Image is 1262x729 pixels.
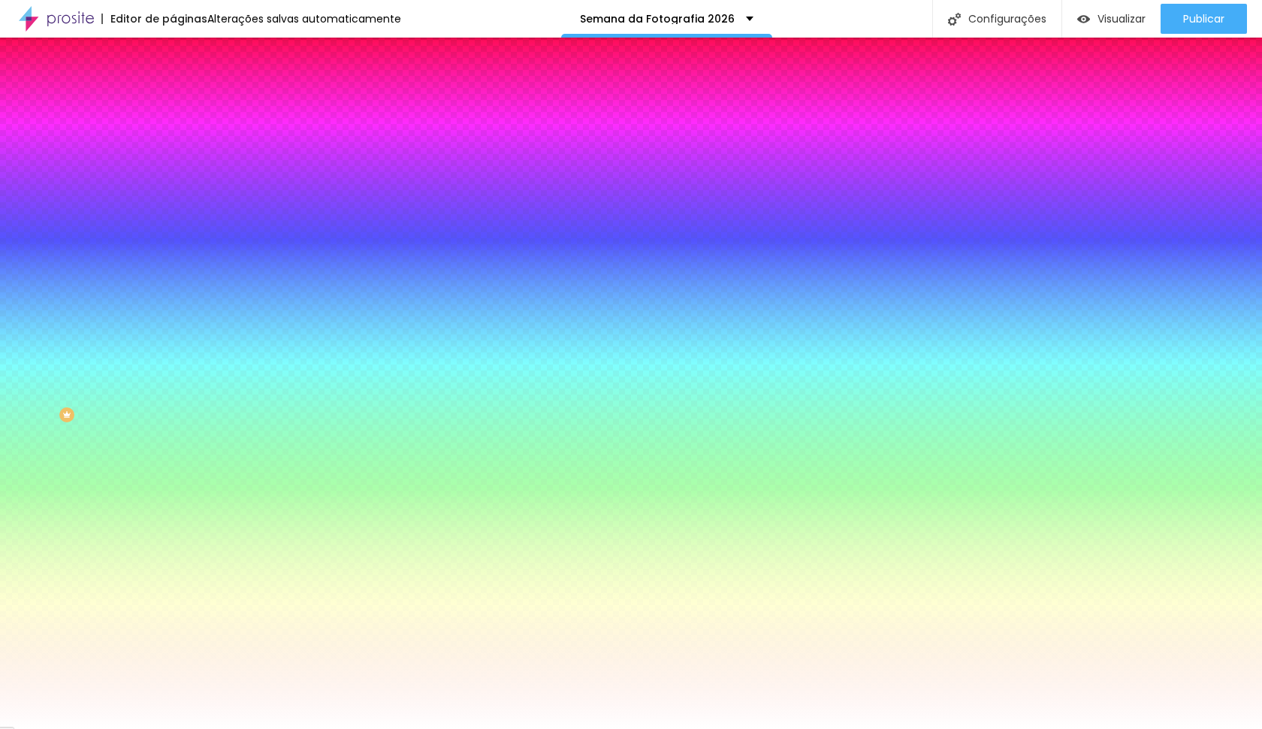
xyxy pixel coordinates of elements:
button: Visualizar [1062,4,1161,34]
div: Editor de páginas [101,14,207,24]
div: Alterações salvas automaticamente [207,14,401,24]
span: Visualizar [1097,13,1146,25]
p: Semana da Fotografia 2026 [580,14,735,24]
img: view-1.svg [1077,13,1090,26]
button: Publicar [1161,4,1247,34]
img: Icone [948,13,961,26]
span: Publicar [1183,13,1224,25]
